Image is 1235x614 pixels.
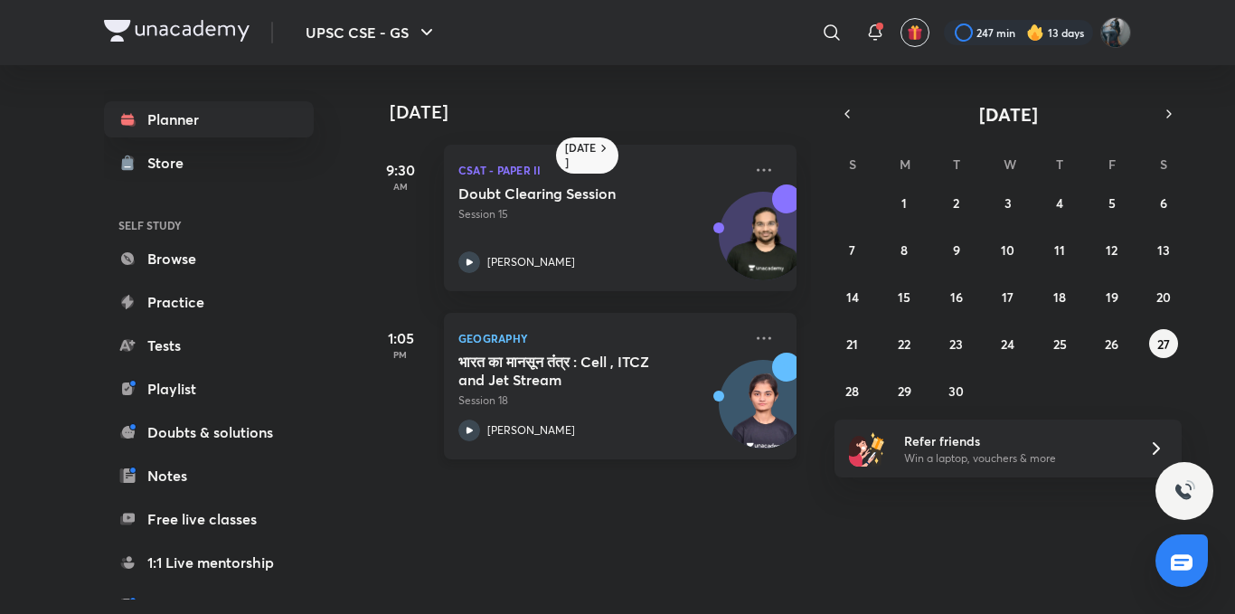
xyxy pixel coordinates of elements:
[295,14,448,51] button: UPSC CSE - GS
[942,235,971,264] button: September 9, 2025
[942,188,971,217] button: September 2, 2025
[1098,188,1127,217] button: September 5, 2025
[953,156,960,173] abbr: Tuesday
[838,376,867,405] button: September 28, 2025
[1156,288,1171,306] abbr: September 20, 2025
[904,450,1127,467] p: Win a laptop, vouchers & more
[979,102,1038,127] span: [DATE]
[849,241,855,259] abbr: September 7, 2025
[104,210,314,241] h6: SELF STUDY
[860,101,1156,127] button: [DATE]
[1174,480,1195,502] img: ttu
[953,194,959,212] abbr: September 2, 2025
[1157,335,1170,353] abbr: September 27, 2025
[900,241,908,259] abbr: September 8, 2025
[1001,241,1014,259] abbr: September 10, 2025
[1098,282,1127,311] button: September 19, 2025
[838,235,867,264] button: September 7, 2025
[942,282,971,311] button: September 16, 2025
[104,501,314,537] a: Free live classes
[487,422,575,439] p: [PERSON_NAME]
[364,159,437,181] h5: 9:30
[1053,288,1066,306] abbr: September 18, 2025
[458,353,683,389] h5: भारत का मानसून तंंत्र : Cell , ITCZ and Jet Stream
[1149,282,1178,311] button: September 20, 2025
[1045,235,1074,264] button: September 11, 2025
[104,20,250,42] img: Company Logo
[1157,241,1170,259] abbr: September 13, 2025
[846,288,859,306] abbr: September 14, 2025
[104,544,314,581] a: 1:1 Live mentorship
[1053,335,1067,353] abbr: September 25, 2025
[104,241,314,277] a: Browse
[1002,288,1013,306] abbr: September 17, 2025
[458,392,742,409] p: Session 18
[104,20,250,46] a: Company Logo
[1056,194,1063,212] abbr: September 4, 2025
[458,184,683,203] h5: Doubt Clearing Session
[838,282,867,311] button: September 14, 2025
[1106,241,1117,259] abbr: September 12, 2025
[720,202,806,288] img: Avatar
[994,235,1023,264] button: September 10, 2025
[1045,188,1074,217] button: September 4, 2025
[1098,235,1127,264] button: September 12, 2025
[949,335,963,353] abbr: September 23, 2025
[890,188,919,217] button: September 1, 2025
[1004,194,1012,212] abbr: September 3, 2025
[907,24,923,41] img: avatar
[390,101,815,123] h4: [DATE]
[1108,194,1116,212] abbr: September 5, 2025
[104,414,314,450] a: Doubts & solutions
[1098,329,1127,358] button: September 26, 2025
[1100,17,1131,48] img: Komal
[900,156,910,173] abbr: Monday
[901,194,907,212] abbr: September 1, 2025
[364,349,437,360] p: PM
[1045,329,1074,358] button: September 25, 2025
[890,235,919,264] button: September 8, 2025
[994,188,1023,217] button: September 3, 2025
[147,152,194,174] div: Store
[890,282,919,311] button: September 15, 2025
[904,431,1127,450] h6: Refer friends
[953,241,960,259] abbr: September 9, 2025
[104,101,314,137] a: Planner
[1054,241,1065,259] abbr: September 11, 2025
[1106,288,1118,306] abbr: September 19, 2025
[1149,329,1178,358] button: September 27, 2025
[849,430,885,467] img: referral
[950,288,963,306] abbr: September 16, 2025
[1026,24,1044,42] img: streak
[364,327,437,349] h5: 1:05
[846,335,858,353] abbr: September 21, 2025
[720,370,806,457] img: Avatar
[1108,156,1116,173] abbr: Friday
[1001,335,1014,353] abbr: September 24, 2025
[849,156,856,173] abbr: Sunday
[364,181,437,192] p: AM
[104,327,314,364] a: Tests
[845,383,859,400] abbr: September 28, 2025
[948,383,964,400] abbr: September 30, 2025
[1105,335,1118,353] abbr: September 26, 2025
[458,206,742,222] p: Session 15
[104,371,314,407] a: Playlist
[487,254,575,270] p: [PERSON_NAME]
[994,329,1023,358] button: September 24, 2025
[458,159,742,181] p: CSAT - Paper II
[1160,194,1167,212] abbr: September 6, 2025
[838,329,867,358] button: September 21, 2025
[942,376,971,405] button: September 30, 2025
[458,327,742,349] p: Geography
[898,335,910,353] abbr: September 22, 2025
[890,329,919,358] button: September 22, 2025
[1149,188,1178,217] button: September 6, 2025
[104,284,314,320] a: Practice
[890,376,919,405] button: September 29, 2025
[1056,156,1063,173] abbr: Thursday
[1004,156,1016,173] abbr: Wednesday
[898,288,910,306] abbr: September 15, 2025
[898,383,911,400] abbr: September 29, 2025
[1149,235,1178,264] button: September 13, 2025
